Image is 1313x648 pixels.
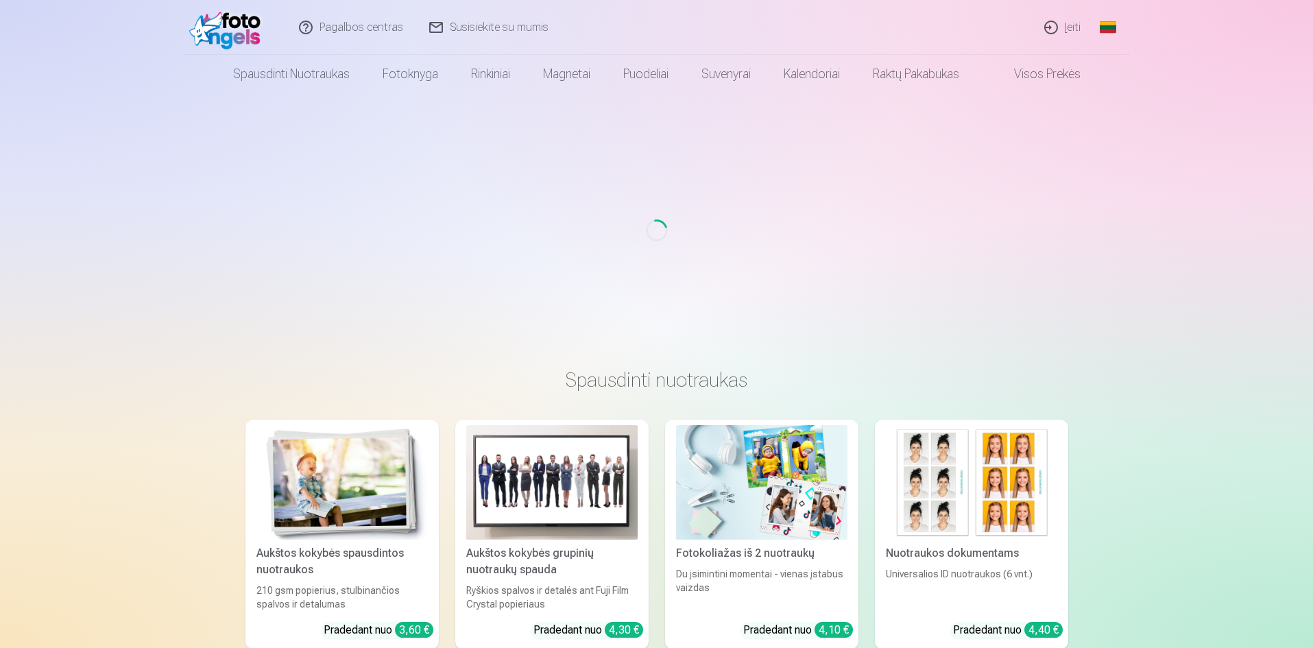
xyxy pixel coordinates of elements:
a: Raktų pakabukas [856,55,976,93]
img: Fotokoliažas iš 2 nuotraukų [676,425,847,540]
a: Visos prekės [976,55,1097,93]
a: Magnetai [527,55,607,93]
div: 4,30 € [605,622,643,638]
a: Rinkiniai [455,55,527,93]
div: Pradedant nuo [743,622,853,638]
img: Nuotraukos dokumentams [886,425,1057,540]
img: /fa2 [189,5,268,49]
img: Aukštos kokybės spausdintos nuotraukos [256,425,428,540]
div: Aukštos kokybės grupinių nuotraukų spauda [461,545,643,578]
div: Fotokoliažas iš 2 nuotraukų [671,545,853,562]
div: Pradedant nuo [324,622,433,638]
div: Universalios ID nuotraukos (6 vnt.) [880,567,1063,611]
div: Pradedant nuo [533,622,643,638]
div: 3,60 € [395,622,433,638]
div: 4,10 € [815,622,853,638]
h3: Spausdinti nuotraukas [256,368,1057,392]
div: 4,40 € [1024,622,1063,638]
div: Aukštos kokybės spausdintos nuotraukos [251,545,433,578]
a: Puodeliai [607,55,685,93]
div: Du įsimintini momentai - vienas įstabus vaizdas [671,567,853,611]
div: Nuotraukos dokumentams [880,545,1063,562]
a: Fotoknyga [366,55,455,93]
a: Kalendoriai [767,55,856,93]
div: 210 gsm popierius, stulbinančios spalvos ir detalumas [251,584,433,611]
a: Spausdinti nuotraukas [217,55,366,93]
div: Ryškios spalvos ir detalės ant Fuji Film Crystal popieriaus [461,584,643,611]
div: Pradedant nuo [953,622,1063,638]
a: Suvenyrai [685,55,767,93]
img: Aukštos kokybės grupinių nuotraukų spauda [466,425,638,540]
